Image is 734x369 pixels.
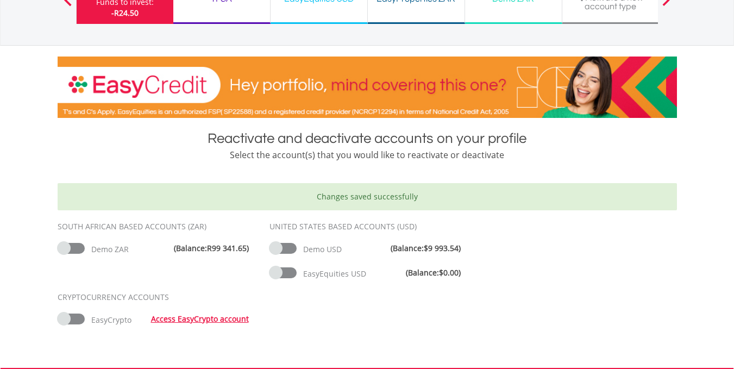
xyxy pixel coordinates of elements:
[58,129,677,148] div: Reactivate and deactivate accounts on your profile
[269,221,465,232] div: UNITED STATES BASED ACCOUNTS (USD)
[58,221,253,232] div: SOUTH AFRICAN BASED ACCOUNTS (ZAR)
[91,315,131,325] span: EasyCrypto
[391,243,461,254] span: (Balance: )
[207,243,247,253] span: R99 341.65
[58,148,677,161] div: Select the account(s) that you would like to reactivate or deactivate
[303,244,342,254] span: Demo USD
[439,267,459,278] span: $0.00
[91,244,129,254] span: Demo ZAR
[406,267,461,278] span: (Balance: )
[151,314,249,324] a: Access EasyCrypto account
[303,268,366,279] span: EasyEquities USD
[111,8,139,18] span: -R24.50
[174,243,249,254] span: (Balance: )
[58,292,253,303] div: CRYPTOCURRENCY ACCOUNTS
[58,183,677,210] div: Changes saved successfully
[58,57,677,118] img: EasyCredit Promotion Banner
[424,243,459,253] span: $9 993.54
